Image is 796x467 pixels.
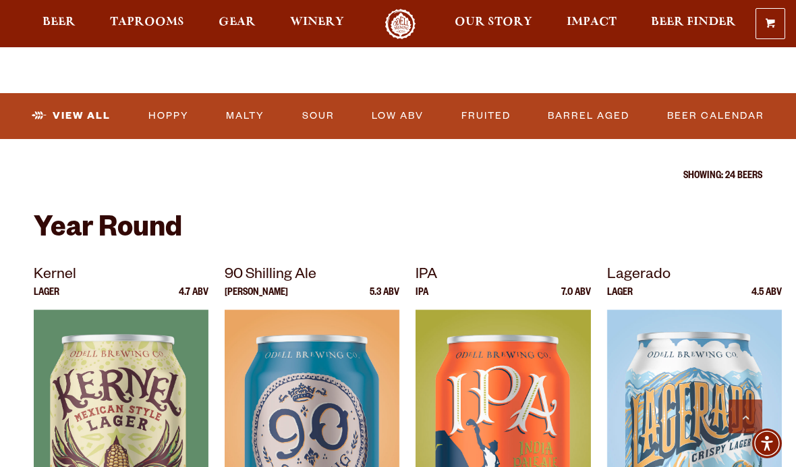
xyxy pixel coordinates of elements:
[751,288,782,310] p: 4.5 ABV
[642,9,745,39] a: Beer Finder
[651,17,736,28] span: Beer Finder
[143,101,194,132] a: Hoppy
[456,101,516,132] a: Fruited
[558,9,625,39] a: Impact
[210,9,264,39] a: Gear
[221,101,270,132] a: Malty
[290,17,344,28] span: Winery
[567,17,617,28] span: Impact
[179,288,208,310] p: 4.7 ABV
[366,101,429,132] a: Low ABV
[455,17,532,28] span: Our Story
[752,429,782,458] div: Accessibility Menu
[34,9,84,39] a: Beer
[101,9,193,39] a: Taprooms
[729,400,762,433] a: Scroll to top
[34,215,762,247] h2: Year Round
[219,17,256,28] span: Gear
[370,288,399,310] p: 5.3 ABV
[607,264,782,288] p: Lagerado
[281,9,353,39] a: Winery
[34,288,59,310] p: Lager
[375,9,426,39] a: Odell Home
[42,17,76,28] span: Beer
[416,264,590,288] p: IPA
[561,288,591,310] p: 7.0 ABV
[110,17,184,28] span: Taprooms
[607,288,633,310] p: Lager
[225,288,288,310] p: [PERSON_NAME]
[34,264,208,288] p: Kernel
[225,264,399,288] p: 90 Shilling Ale
[446,9,541,39] a: Our Story
[34,171,762,182] p: Showing: 24 Beers
[542,101,635,132] a: Barrel Aged
[662,101,770,132] a: Beer Calendar
[297,101,340,132] a: Sour
[26,101,116,132] a: View All
[416,288,428,310] p: IPA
